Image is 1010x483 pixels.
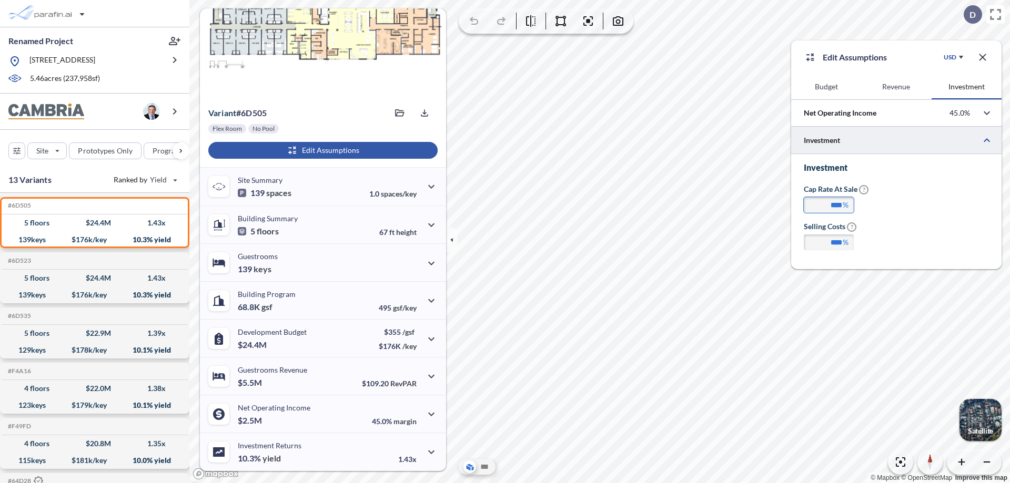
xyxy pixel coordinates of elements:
[29,55,95,68] p: [STREET_ADDRESS]
[362,379,417,388] p: $109.20
[208,108,236,118] span: Variant
[478,460,491,473] button: Site Plan
[238,290,296,299] p: Building Program
[959,399,1002,441] img: Switcher Image
[804,162,989,173] h3: Investment
[208,108,267,118] p: # 6d505
[238,264,271,274] p: 139
[213,125,242,133] p: Flex Room
[901,474,952,481] a: OpenStreetMap
[238,226,279,237] p: 5
[402,327,415,336] span: /gsf
[402,342,417,351] span: /key
[393,303,417,312] span: gsf/key
[254,264,271,274] span: keys
[969,10,976,19] p: D
[393,417,417,426] span: margin
[791,74,861,99] button: Budget
[27,142,67,159] button: Site
[238,441,301,450] p: Investment Returns
[379,228,417,237] p: 67
[843,237,849,248] label: %
[843,200,849,210] label: %
[238,252,278,261] p: Guestrooms
[932,74,1002,99] button: Investment
[238,415,264,426] p: $2.5M
[804,108,876,118] p: Net Operating Income
[238,453,281,464] p: 10.3%
[238,302,272,312] p: 68.8K
[398,455,417,464] p: 1.43x
[6,423,31,430] h5: Click to copy the code
[463,460,476,473] button: Aerial View
[6,312,31,320] h5: Click to copy the code
[261,302,272,312] span: gsf
[390,379,417,388] span: RevPAR
[6,257,31,264] h5: Click to copy the code
[859,185,868,194] span: ?
[238,365,307,374] p: Guestrooms Revenue
[238,377,264,388] p: $5.5M
[823,51,887,64] p: Edit Assumptions
[69,142,142,159] button: Prototypes Only
[369,189,417,198] p: 1.0
[153,146,182,156] p: Program
[8,173,52,186] p: 13 Variants
[193,468,239,480] a: Mapbox homepage
[871,474,900,481] a: Mapbox
[804,221,856,232] label: Selling Costs
[266,188,291,198] span: spaces
[959,399,1002,441] button: Switcher ImageSatellite
[955,474,1007,481] a: Improve this map
[379,342,417,351] p: $176K
[944,53,956,61] div: USD
[381,189,417,198] span: spaces/key
[6,202,31,209] h5: Click to copy the code
[252,125,275,133] p: No Pool
[144,142,200,159] button: Program
[262,453,281,464] span: yield
[143,103,160,120] img: user logo
[8,104,84,120] img: BrandImage
[238,340,268,350] p: $24.4M
[968,427,993,435] p: Satellite
[78,146,133,156] p: Prototypes Only
[238,214,298,223] p: Building Summary
[950,108,970,118] p: 45.0%
[372,417,417,426] p: 45.0%
[105,171,184,188] button: Ranked by Yield
[30,73,100,85] p: 5.46 acres ( 237,958 sf)
[861,74,931,99] button: Revenue
[238,188,291,198] p: 139
[396,228,417,237] span: height
[36,146,48,156] p: Site
[8,35,73,47] p: Renamed Project
[389,228,395,237] span: ft
[379,303,417,312] p: 495
[847,222,856,232] span: ?
[6,367,31,375] h5: Click to copy the code
[379,327,417,336] p: $355
[150,174,167,185] span: Yield
[257,226,279,237] span: floors
[238,327,307,336] p: Development Budget
[238,403,310,412] p: Net Operating Income
[208,142,438,159] button: Edit Assumptions
[238,176,282,184] p: Site Summary
[804,184,868,194] label: Cap Rate at Sale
